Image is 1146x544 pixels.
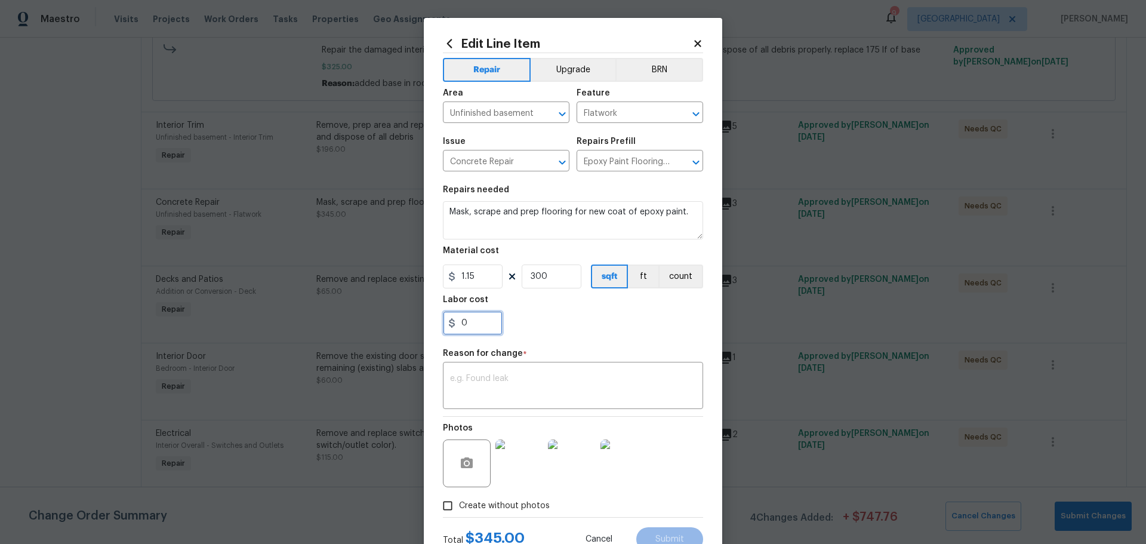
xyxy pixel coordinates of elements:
[459,500,550,512] span: Create without photos
[443,247,499,255] h5: Material cost
[554,154,571,171] button: Open
[531,58,616,82] button: Upgrade
[577,89,610,97] h5: Feature
[577,137,636,146] h5: Repairs Prefill
[655,535,684,544] span: Submit
[443,186,509,194] h5: Repairs needed
[688,106,704,122] button: Open
[443,58,531,82] button: Repair
[658,265,703,288] button: count
[443,424,473,432] h5: Photos
[443,89,463,97] h5: Area
[586,535,612,544] span: Cancel
[628,265,658,288] button: ft
[443,37,692,50] h2: Edit Line Item
[615,58,703,82] button: BRN
[443,296,488,304] h5: Labor cost
[443,349,523,358] h5: Reason for change
[443,137,466,146] h5: Issue
[688,154,704,171] button: Open
[591,265,628,288] button: sqft
[443,201,703,239] textarea: Mask, scrape and prep flooring for new coat of epoxy paint.
[554,106,571,122] button: Open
